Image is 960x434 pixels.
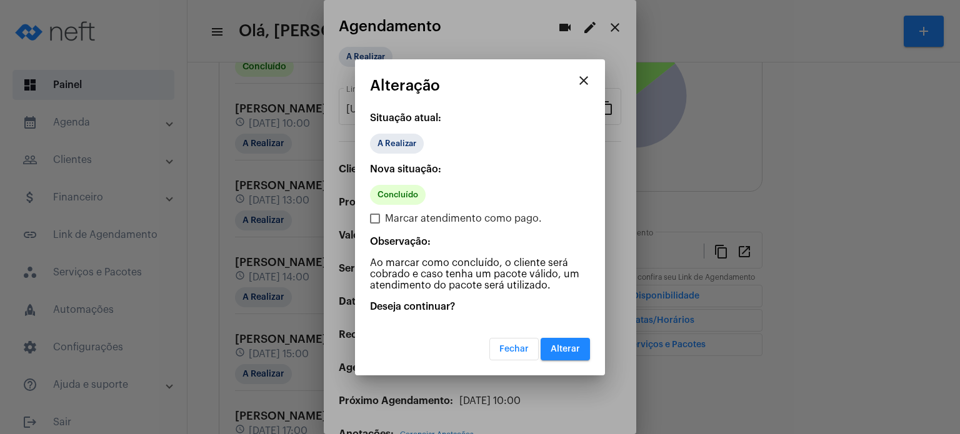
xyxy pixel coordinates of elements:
button: Alterar [541,338,590,360]
mat-chip: A Realizar [370,134,424,154]
p: Situação atual: [370,112,590,124]
p: Deseja continuar? [370,301,590,312]
span: Alteração [370,77,440,94]
p: Nova situação: [370,164,590,175]
button: Fechar [489,338,539,360]
span: Alterar [551,345,580,353]
mat-chip: Concluído [370,185,426,205]
p: Observação: [370,236,590,247]
span: Fechar [499,345,529,353]
mat-icon: close [576,73,591,88]
span: Marcar atendimento como pago. [385,211,542,226]
p: Ao marcar como concluído, o cliente será cobrado e caso tenha um pacote válido, um atendimento do... [370,257,590,291]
